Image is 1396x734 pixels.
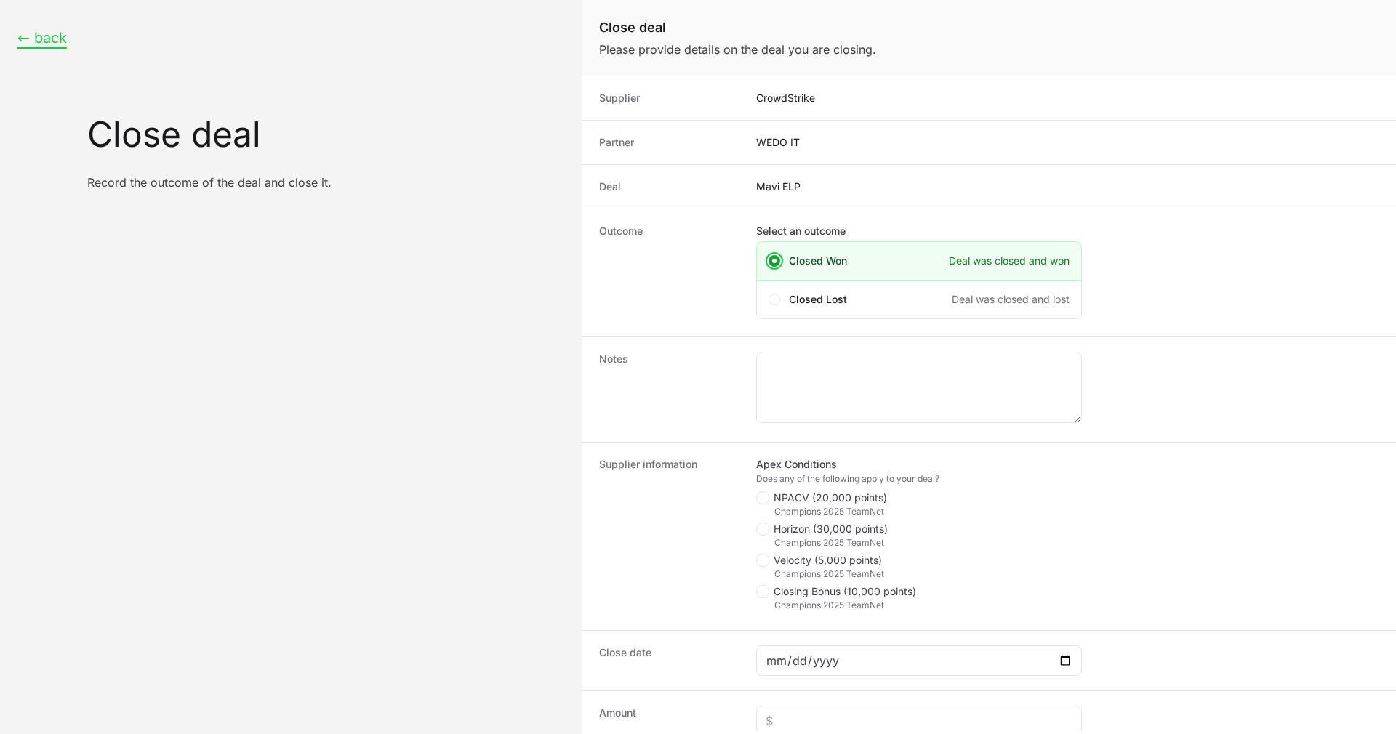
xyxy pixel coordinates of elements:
button: ← back [17,29,67,47]
span: Deal was closed and won [949,254,1070,268]
h1: Close deal [87,117,564,152]
legend: Apex Conditions [756,457,837,472]
dt: Deal [599,180,739,194]
dd: CrowdStrike [756,91,1379,105]
h1: Close deal [599,17,1379,38]
span: NPACV (20,000 points) [774,491,887,505]
dt: Close date [599,645,739,676]
span: Closing Bonus (10,000 points) [774,584,916,599]
p: Please provide details on the deal you are closing. [599,41,1379,58]
dd: Mavi ELP [756,180,1379,194]
div: Champions 2025 TeamNet [774,506,1083,517]
input: $ [766,712,1072,730]
span: Closed Lost [789,292,847,307]
div: Does any of the following apply to your deal? [756,473,1082,485]
span: Velocity (5,000 points) [774,553,882,568]
label: Select an outcome [756,224,1082,238]
p: Record the outcome of the deal and close it. [87,175,564,190]
dt: Notes [599,352,739,427]
div: Champions 2025 TeamNet [774,537,1083,549]
div: Champions 2025 TeamNet [774,600,1083,611]
dd: WEDO IT [756,135,1379,150]
span: Horizon (30,000 points) [774,522,888,536]
dt: Supplier [599,91,739,105]
dt: Partner [599,135,739,150]
div: Champions 2025 TeamNet [774,568,1083,580]
span: Deal was closed and lost [952,292,1070,307]
dt: Supplier information [599,457,739,616]
dt: Outcome [599,224,739,322]
span: Closed Won [789,254,847,268]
